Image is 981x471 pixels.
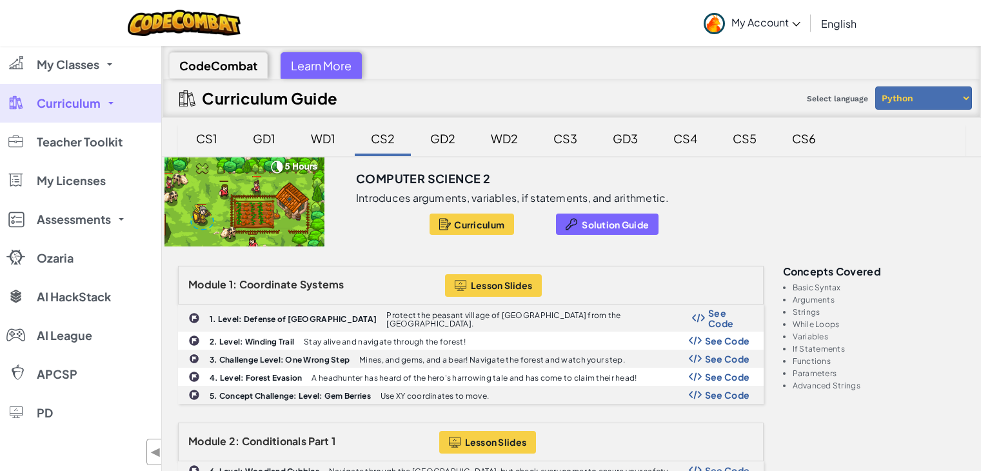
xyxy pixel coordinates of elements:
b: 4. Level: Forest Evasion [210,373,302,383]
p: Introduces arguments, variables, if statements, and arithmetic. [356,192,669,205]
span: My Licenses [37,175,106,186]
span: Coordinate Systems [239,277,344,291]
p: Protect the peasant village of [GEOGRAPHIC_DATA] from the [GEOGRAPHIC_DATA]. [386,311,692,328]
div: CS4 [660,123,710,154]
b: 5. Concept Challenge: Level: Gem Berries [210,391,371,401]
span: Assessments [37,214,111,225]
span: Module [188,434,227,448]
div: CS3 [540,123,590,154]
span: See Code [705,336,750,346]
img: CodeCombat logo [128,10,241,36]
img: IconChallengeLevel.svg [189,354,199,364]
b: 1. Level: Defense of [GEOGRAPHIC_DATA] [210,314,377,324]
img: Show Code Logo [689,372,702,381]
img: IconChallengeLevel.svg [188,335,200,346]
span: Module [188,277,227,291]
button: Solution Guide [556,214,659,235]
span: Lesson Slides [465,437,527,447]
span: My Account [731,15,800,29]
img: Show Code Logo [692,314,705,323]
p: Mines, and gems, and a bear! Navigate the forest and watch your step. [359,356,625,364]
li: Variables [793,332,966,341]
img: IconCurriculumGuide.svg [179,90,195,106]
span: AI League [37,330,92,341]
span: English [821,17,857,30]
span: My Classes [37,59,99,70]
li: Functions [793,357,966,365]
div: CS6 [779,123,829,154]
li: While Loops [793,320,966,328]
span: 1: [229,277,237,291]
span: Solution Guide [582,219,649,230]
h2: Curriculum Guide [202,89,338,107]
div: Learn More [281,52,362,79]
span: 2: [229,434,240,448]
p: Stay alive and navigate through the forest! [304,337,466,346]
span: ◀ [150,443,161,461]
span: Select language [802,89,873,108]
span: See Code [705,390,750,400]
div: CS2 [358,123,408,154]
button: Lesson Slides [439,431,537,454]
img: IconChallengeLevel.svg [188,389,200,401]
img: IconChallengeLevel.svg [188,312,200,324]
div: CS1 [183,123,230,154]
p: A headhunter has heard of the hero's harrowing tale and has come to claim their head! [312,374,637,382]
h3: Concepts covered [783,266,966,277]
span: Ozaria [37,252,74,264]
img: Show Code Logo [689,390,702,399]
div: GD1 [240,123,288,154]
div: CodeCombat [169,52,268,79]
p: Use XY coordinates to move. [381,392,489,400]
h3: Computer Science 2 [356,169,490,188]
span: Curriculum [454,219,504,230]
button: Lesson Slides [445,274,542,297]
img: Show Code Logo [689,354,702,363]
li: Arguments [793,296,966,304]
a: 3. Challenge Level: One Wrong Step Mines, and gems, and a bear! Navigate the forest and watch you... [178,350,764,368]
span: Conditionals Part 1 [242,434,335,448]
li: Parameters [793,369,966,377]
span: See Code [705,372,750,382]
li: Strings [793,308,966,316]
li: Basic Syntax [793,283,966,292]
button: Curriculum [430,214,514,235]
img: IconChallengeLevel.svg [188,371,200,383]
div: GD2 [417,123,468,154]
a: 1. Level: Defense of [GEOGRAPHIC_DATA] Protect the peasant village of [GEOGRAPHIC_DATA] from the ... [178,305,764,332]
div: GD3 [600,123,651,154]
a: 2. Level: Winding Trail Stay alive and navigate through the forest! Show Code Logo See Code [178,332,764,350]
a: My Account [697,3,807,43]
a: 4. Level: Forest Evasion A headhunter has heard of the hero's harrowing tale and has come to clai... [178,368,764,386]
div: WD2 [478,123,531,154]
span: Lesson Slides [471,280,533,290]
li: If Statements [793,345,966,353]
a: English [815,6,863,41]
span: AI HackStack [37,291,111,303]
span: Curriculum [37,97,101,109]
b: 2. Level: Winding Trail [210,337,294,346]
b: 3. Challenge Level: One Wrong Step [210,355,350,365]
img: avatar [704,13,725,34]
img: Show Code Logo [689,336,702,345]
span: See Code [708,308,750,328]
div: CS5 [720,123,769,154]
li: Advanced Strings [793,381,966,390]
span: See Code [705,354,750,364]
a: 5. Concept Challenge: Level: Gem Berries Use XY coordinates to move. Show Code Logo See Code [178,386,764,404]
span: Teacher Toolkit [37,136,123,148]
div: WD1 [298,123,348,154]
